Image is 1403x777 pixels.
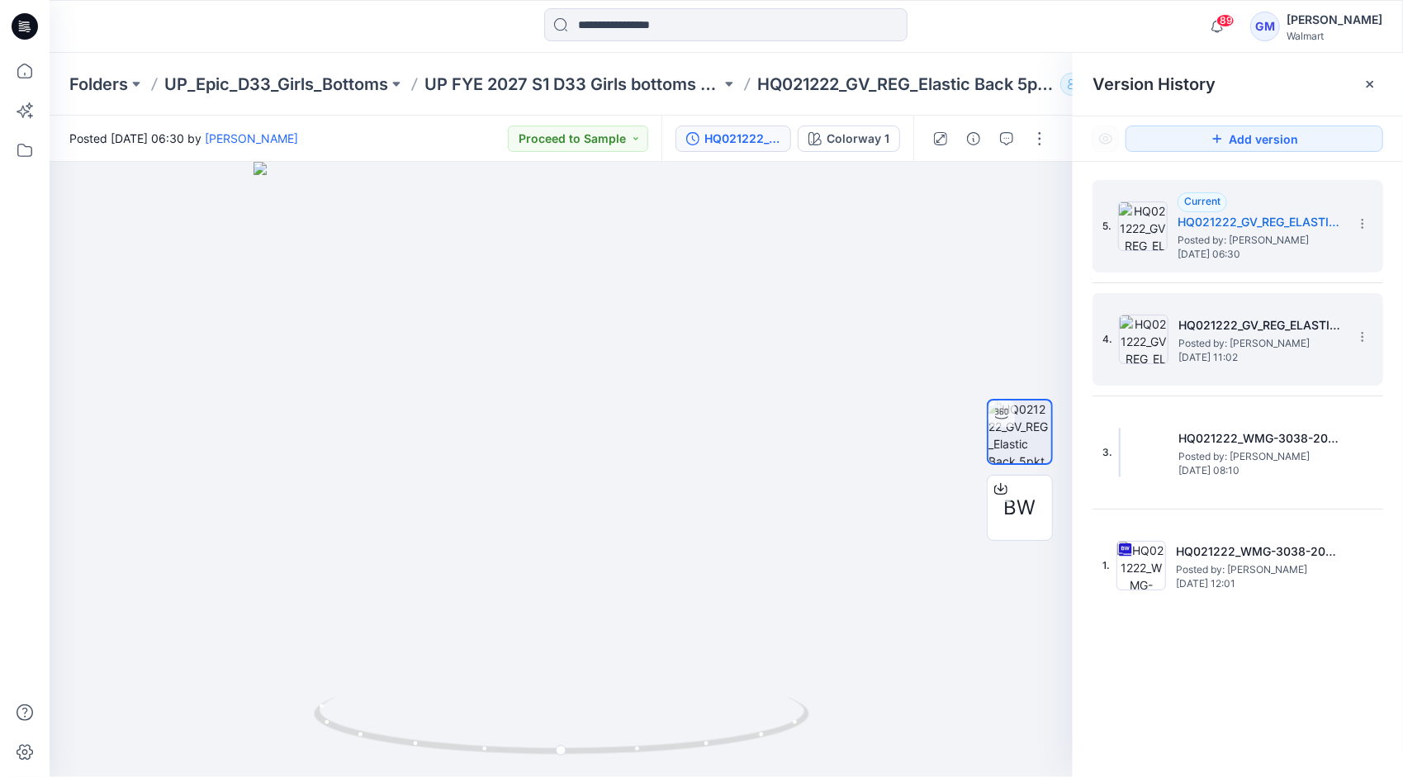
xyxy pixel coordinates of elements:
span: Posted by: Gayan Mahawithanalage [1178,232,1343,249]
span: 4. [1102,332,1112,347]
img: HQ021222_GV_REG_Elastic Back 5pkt Denim Shorts 3” Inseam_Proposal [988,400,1051,463]
span: Posted by: Gayan Mahawithanalage [1176,561,1341,578]
span: Posted by: Gayan Mahawithanalage [1178,335,1344,352]
a: [PERSON_NAME] [205,131,298,145]
div: HQ021222_GV_REG_ELASTIC BACK 5PKT DENIM SHORTS 3” INSEAM_Proposal [704,130,780,148]
a: UP FYE 2027 S1 D33 Girls bottoms Epic [424,73,721,96]
button: Close [1363,78,1377,91]
img: HQ021222_GV_REG_ELASTIC BACK 5PKT DENIM SHORTS 3” INSEAM_As Per Spec [1119,315,1168,364]
a: Folders [69,73,128,96]
img: HQ021222_WMG-3038-2026_Elastic Back 5pkt Denim Shorts 3 Inseam_Softsilver [1116,541,1166,590]
p: HQ021222_GV_REG_Elastic Back 5pkt Denim Shorts 3” Inseam [757,73,1054,96]
a: UP_Epic_D33_Girls_Bottoms [164,73,388,96]
span: 5. [1102,219,1111,234]
button: 62 [1060,73,1114,96]
button: Add version [1126,126,1383,152]
img: HQ021222_GV_REG_ELASTIC BACK 5PKT DENIM SHORTS 3” INSEAM_Proposal [1118,201,1168,251]
span: 3. [1102,445,1112,460]
span: 89 [1216,14,1235,27]
div: [PERSON_NAME] [1287,10,1382,30]
button: HQ021222_GV_REG_ELASTIC BACK 5PKT DENIM SHORTS 3” INSEAM_Proposal [675,126,791,152]
div: GM [1250,12,1280,41]
span: Posted [DATE] 06:30 by [69,130,298,147]
div: Colorway 1 [827,130,889,148]
span: [DATE] 06:30 [1178,249,1343,260]
h5: HQ021222_GV_REG_ELASTIC BACK 5PKT DENIM SHORTS 3” INSEAM_Proposal [1178,212,1343,232]
span: Version History [1093,74,1216,94]
span: Posted by: Gayan Mahawithanalage [1178,448,1344,465]
span: [DATE] 12:01 [1176,578,1341,590]
h5: HQ021222_GV_REG_ELASTIC BACK 5PKT DENIM SHORTS 3” INSEAM_As Per Spec [1178,315,1344,335]
button: Colorway 1 [798,126,900,152]
button: Details [960,126,987,152]
h5: HQ021222_WMG-3038-2026_Elastic Back 5pkt Denim Shorts 3 Inseam_Full Colorway [1178,429,1344,448]
img: HQ021222_WMG-3038-2026_Elastic Back 5pkt Denim Shorts 3 Inseam_Full Colorway [1119,428,1121,477]
span: [DATE] 08:10 [1178,465,1344,476]
span: BW [1004,493,1036,523]
span: [DATE] 11:02 [1178,352,1344,363]
div: Walmart [1287,30,1382,42]
h5: HQ021222_WMG-3038-2026_Elastic Back 5pkt Denim Shorts 3 Inseam_Softsilver [1176,542,1341,561]
span: Current [1184,195,1221,207]
button: Show Hidden Versions [1093,126,1119,152]
span: 1. [1102,558,1110,573]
